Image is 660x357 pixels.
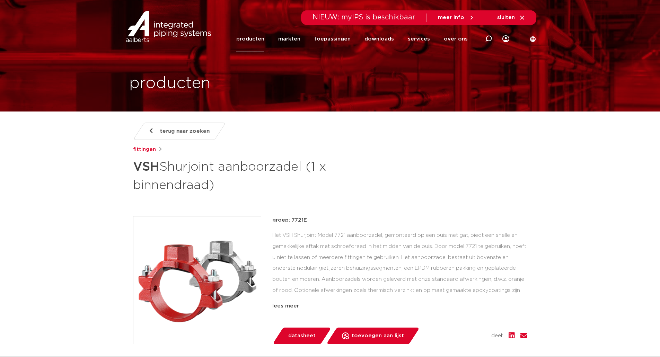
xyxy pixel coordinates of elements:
[497,15,515,20] span: sluiten
[314,26,351,52] a: toepassingen
[133,161,159,173] strong: VSH
[313,14,415,21] span: NIEUW: myIPS is beschikbaar
[133,123,226,140] a: terug naar zoeken
[133,145,156,154] a: fittingen
[408,26,430,52] a: services
[438,15,464,20] span: meer info
[278,26,300,52] a: markten
[272,216,527,224] p: groep: 7721E
[497,15,525,21] a: sluiten
[236,26,264,52] a: producten
[129,72,211,95] h1: producten
[236,26,468,52] nav: Menu
[352,330,404,341] span: toevoegen aan lijst
[438,15,475,21] a: meer info
[491,332,503,340] span: deel:
[364,26,394,52] a: downloads
[272,302,527,310] div: lees meer
[272,328,331,344] a: datasheet
[288,330,316,341] span: datasheet
[444,26,468,52] a: over ons
[133,216,261,344] img: Product Image for VSH Shurjoint aanboorzadel (1 x binnendraad)
[272,230,527,299] div: Het VSH Shurjoint Model 7721 aanboorzadel, gemonteerd op een buis met gat, biedt een snelle en ge...
[160,126,210,137] span: terug naar zoeken
[133,157,393,194] h1: Shurjoint aanboorzadel (1 x binnendraad)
